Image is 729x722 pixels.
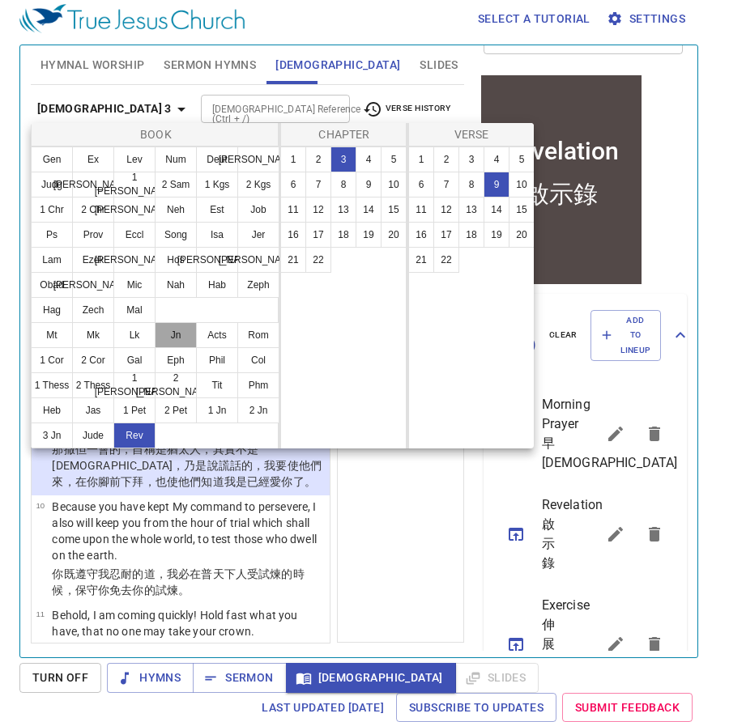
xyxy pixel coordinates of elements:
[408,172,434,197] button: 6
[31,147,73,172] button: Gen
[196,147,238,172] button: Deut
[196,247,238,273] button: [PERSON_NAME]
[72,222,114,248] button: Prov
[196,372,238,398] button: Tit
[433,197,459,223] button: 12
[284,126,404,142] p: Chapter
[408,197,434,223] button: 11
[27,66,142,94] div: Revelation
[72,247,114,273] button: Ezek
[113,297,156,323] button: Mal
[196,397,238,423] button: 1 Jn
[237,147,279,172] button: [PERSON_NAME]
[280,147,306,172] button: 1
[72,423,114,448] button: Jude
[196,222,238,248] button: Isa
[408,147,434,172] button: 1
[433,247,459,273] button: 22
[408,222,434,248] button: 16
[280,197,306,223] button: 11
[458,172,484,197] button: 8
[196,172,238,197] button: 1 Kgs
[237,222,279,248] button: Jer
[196,272,238,298] button: Hab
[113,423,156,448] button: Rev
[330,197,356,223] button: 13
[72,397,114,423] button: Jas
[237,322,279,348] button: Rom
[31,322,73,348] button: Mt
[31,172,73,197] button: Judg
[458,222,484,248] button: 18
[196,322,238,348] button: Acts
[155,222,197,248] button: Song
[72,272,114,298] button: [PERSON_NAME]
[509,147,535,172] button: 5
[484,197,509,223] button: 14
[237,347,279,373] button: Col
[155,272,197,298] button: Nah
[305,197,331,223] button: 12
[237,372,279,398] button: Phm
[31,297,73,323] button: Hag
[72,147,114,172] button: Ex
[113,247,156,273] button: [PERSON_NAME]
[305,172,331,197] button: 7
[509,197,535,223] button: 15
[113,222,156,248] button: Eccl
[72,297,114,323] button: Zech
[72,347,114,373] button: 2 Cor
[356,147,382,172] button: 4
[35,126,277,142] p: Book
[433,172,459,197] button: 7
[305,247,331,273] button: 22
[280,222,306,248] button: 16
[509,222,535,248] button: 20
[305,147,331,172] button: 2
[237,197,279,223] button: Job
[356,222,382,248] button: 19
[381,222,407,248] button: 20
[31,347,73,373] button: 1 Cor
[31,247,73,273] button: Lam
[458,147,484,172] button: 3
[408,247,434,273] button: 21
[330,147,356,172] button: 3
[412,126,531,142] p: Verse
[72,322,114,348] button: Mk
[155,397,197,423] button: 2 Pet
[484,147,509,172] button: 4
[155,197,197,223] button: Neh
[237,247,279,273] button: [PERSON_NAME]
[155,247,197,273] button: Hos
[356,172,382,197] button: 9
[31,397,73,423] button: Heb
[113,197,156,223] button: [PERSON_NAME]
[72,197,114,223] button: 2 Chr
[113,322,156,348] button: Lk
[113,347,156,373] button: Gal
[330,172,356,197] button: 8
[113,397,156,423] button: 1 Pet
[356,197,382,223] button: 14
[433,222,459,248] button: 17
[509,172,535,197] button: 10
[381,172,407,197] button: 10
[113,147,156,172] button: Lev
[31,197,73,223] button: 1 Chr
[31,372,73,398] button: 1 Thess
[381,197,407,223] button: 15
[31,272,73,298] button: Obad
[155,172,197,197] button: 2 Sam
[237,397,279,423] button: 2 Jn
[458,197,484,223] button: 13
[113,372,156,398] button: 1 [PERSON_NAME]
[280,172,306,197] button: 6
[237,272,279,298] button: Zeph
[155,347,197,373] button: Eph
[31,222,73,248] button: Ps
[113,272,156,298] button: Mic
[433,147,459,172] button: 2
[196,197,238,223] button: Est
[31,423,73,448] button: 3 Jn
